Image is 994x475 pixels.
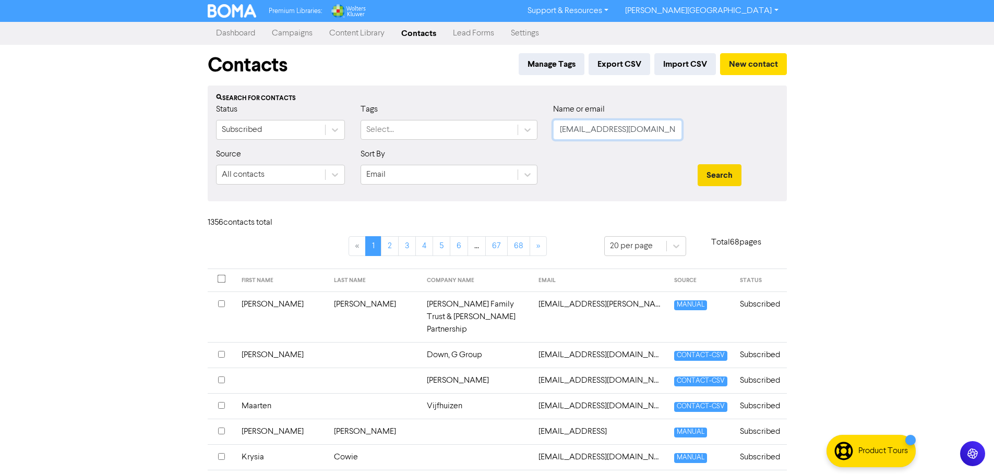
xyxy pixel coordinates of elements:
td: Cowie [328,444,421,470]
span: Premium Libraries: [269,8,322,15]
td: [PERSON_NAME] [235,291,328,342]
span: CONTACT-CSV [674,351,727,361]
span: CONTACT-CSV [674,376,727,386]
td: 36queens@gmail.com [532,393,668,419]
a: [PERSON_NAME][GEOGRAPHIC_DATA] [617,3,786,19]
td: Krysia [235,444,328,470]
a: Page 5 [433,236,450,256]
a: Content Library [321,23,393,44]
label: Source [216,148,241,161]
td: [PERSON_NAME] [235,419,328,444]
button: Export CSV [589,53,650,75]
button: Import CSV [654,53,716,75]
span: MANUAL [674,453,707,463]
a: » [530,236,547,256]
a: Campaigns [264,23,321,44]
td: [PERSON_NAME] Family Trust & [PERSON_NAME] Partnership [421,291,532,342]
td: 4krysiak@gmail.com [532,444,668,470]
td: Subscribed [734,419,786,444]
td: [PERSON_NAME] [328,291,421,342]
label: Name or email [553,103,605,116]
td: [PERSON_NAME] [421,368,532,393]
td: Subscribed [734,393,786,419]
td: 12ward.elizabeth@gmail.com [532,291,668,342]
button: New contact [720,53,787,75]
td: 4flashas@gmail.con [532,419,668,444]
h6: 1356 contact s total [208,218,291,228]
a: Dashboard [208,23,264,44]
th: LAST NAME [328,269,421,292]
a: Lead Forms [445,23,502,44]
th: SOURCE [668,269,734,292]
th: EMAIL [532,269,668,292]
th: COMPANY NAME [421,269,532,292]
a: Page 6 [450,236,468,256]
td: Subscribed [734,342,786,368]
h1: Contacts [208,53,288,77]
p: Total 68 pages [686,236,787,249]
iframe: Chat Widget [942,425,994,475]
div: 20 per page [610,240,653,252]
td: [PERSON_NAME] [235,342,328,368]
span: MANUAL [674,428,707,437]
a: Settings [502,23,547,44]
td: [PERSON_NAME] [328,419,421,444]
label: Status [216,103,237,116]
div: Search for contacts [216,94,779,103]
div: Select... [366,124,394,136]
span: CONTACT-CSV [674,402,727,412]
td: Vijfhuizen [421,393,532,419]
div: All contacts [222,168,265,181]
td: Down, G Group [421,342,532,368]
button: Manage Tags [519,53,584,75]
a: Support & Resources [519,3,617,19]
th: STATUS [734,269,786,292]
a: Page 1 is your current page [365,236,381,256]
td: Subscribed [734,444,786,470]
td: Subscribed [734,368,786,393]
label: Tags [361,103,378,116]
td: Subscribed [734,291,786,342]
a: Contacts [393,23,445,44]
span: MANUAL [674,300,707,310]
a: Page 4 [415,236,433,256]
a: Page 3 [398,236,416,256]
td: 31carlylest@xtra.co.nz [532,368,668,393]
a: Page 68 [507,236,530,256]
img: Wolters Kluwer [330,4,366,18]
td: 1greg.down@gmail.com [532,342,668,368]
td: Maarten [235,393,328,419]
label: Sort By [361,148,385,161]
a: Page 67 [485,236,508,256]
a: Page 2 [381,236,399,256]
img: BOMA Logo [208,4,257,18]
th: FIRST NAME [235,269,328,292]
div: Subscribed [222,124,262,136]
div: Email [366,168,386,181]
button: Search [698,164,741,186]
